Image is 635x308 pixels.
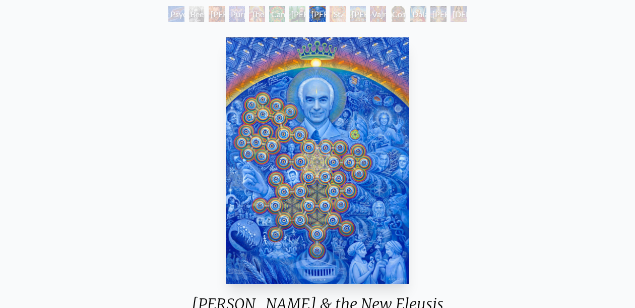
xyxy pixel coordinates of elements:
div: Cannabacchus [269,6,285,22]
div: Vajra Guru [370,6,386,22]
div: St. [PERSON_NAME] & The LSD Revelation Revolution [330,6,346,22]
div: Psychedelic Healing [168,6,184,22]
div: Beethoven [188,6,205,22]
div: [PERSON_NAME] [430,6,447,22]
div: [PERSON_NAME] [350,6,366,22]
div: [PERSON_NAME][US_STATE] - Hemp Farmer [289,6,305,22]
div: Dalai Lama [410,6,426,22]
div: [PERSON_NAME] M.D., Cartographer of Consciousness [209,6,225,22]
img: Albert-Hoffman-&-the-New-Eleusis-2017-Alex-Grey-watermarked.jpg [226,37,409,284]
div: The Shulgins and their Alchemical Angels [249,6,265,22]
div: Cosmic [DEMOGRAPHIC_DATA] [390,6,406,22]
div: [PERSON_NAME] & the New Eleusis [309,6,326,22]
div: Purple [DEMOGRAPHIC_DATA] [229,6,245,22]
div: [DEMOGRAPHIC_DATA] [451,6,467,22]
